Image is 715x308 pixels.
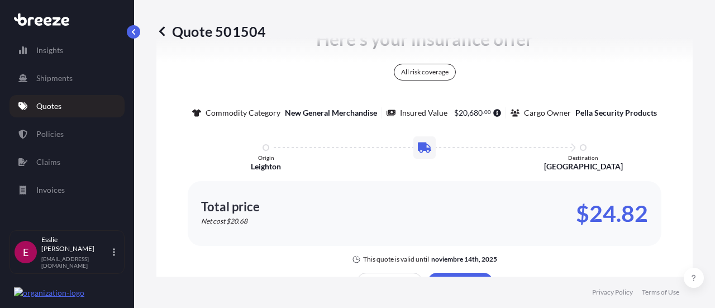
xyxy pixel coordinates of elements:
p: Claims [36,157,60,168]
p: Destination [568,154,598,161]
p: Total price [201,201,260,212]
div: All risk coverage [394,64,456,80]
span: 680 [469,109,483,117]
span: $ [454,109,459,117]
p: Esslie [PERSON_NAME] [41,235,111,253]
p: Leighton [251,161,281,172]
p: Shipments [36,73,73,84]
button: Update Details [357,273,422,291]
a: Shipments [9,67,125,89]
p: New General Merchandise [285,107,377,119]
span: , [468,109,469,117]
span: 00 [484,110,491,114]
a: Terms of Use [642,288,679,297]
a: Invoices [9,179,125,201]
a: Claims [9,151,125,173]
p: Cargo Owner [524,107,571,119]
a: Quotes [9,95,125,117]
p: Pella Security Products [575,107,657,119]
p: Policies [36,129,64,140]
p: Quotes [36,101,61,112]
p: This quote is valid until [363,255,429,264]
p: Quote 501504 [156,22,266,40]
a: Policies [9,123,125,145]
a: Insights [9,39,125,61]
p: Origin [258,154,274,161]
span: Net cost $20.68 [201,217,247,226]
p: $24.82 [576,205,648,222]
span: . [483,110,484,114]
p: Insured Value [400,107,447,119]
a: Privacy Policy [592,288,633,297]
p: Issue a Policy [438,276,482,287]
p: Commodity Category [206,107,280,119]
span: 20 [459,109,468,117]
p: [GEOGRAPHIC_DATA] [544,161,623,172]
p: Invoices [36,184,65,196]
img: organization-logo [14,287,84,298]
p: Update Details [365,276,414,287]
button: Issue a Policy [428,273,493,291]
p: noviembre 14th, 2025 [431,255,497,264]
p: Insights [36,45,63,56]
span: E [23,247,28,258]
p: [EMAIL_ADDRESS][DOMAIN_NAME] [41,255,111,269]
